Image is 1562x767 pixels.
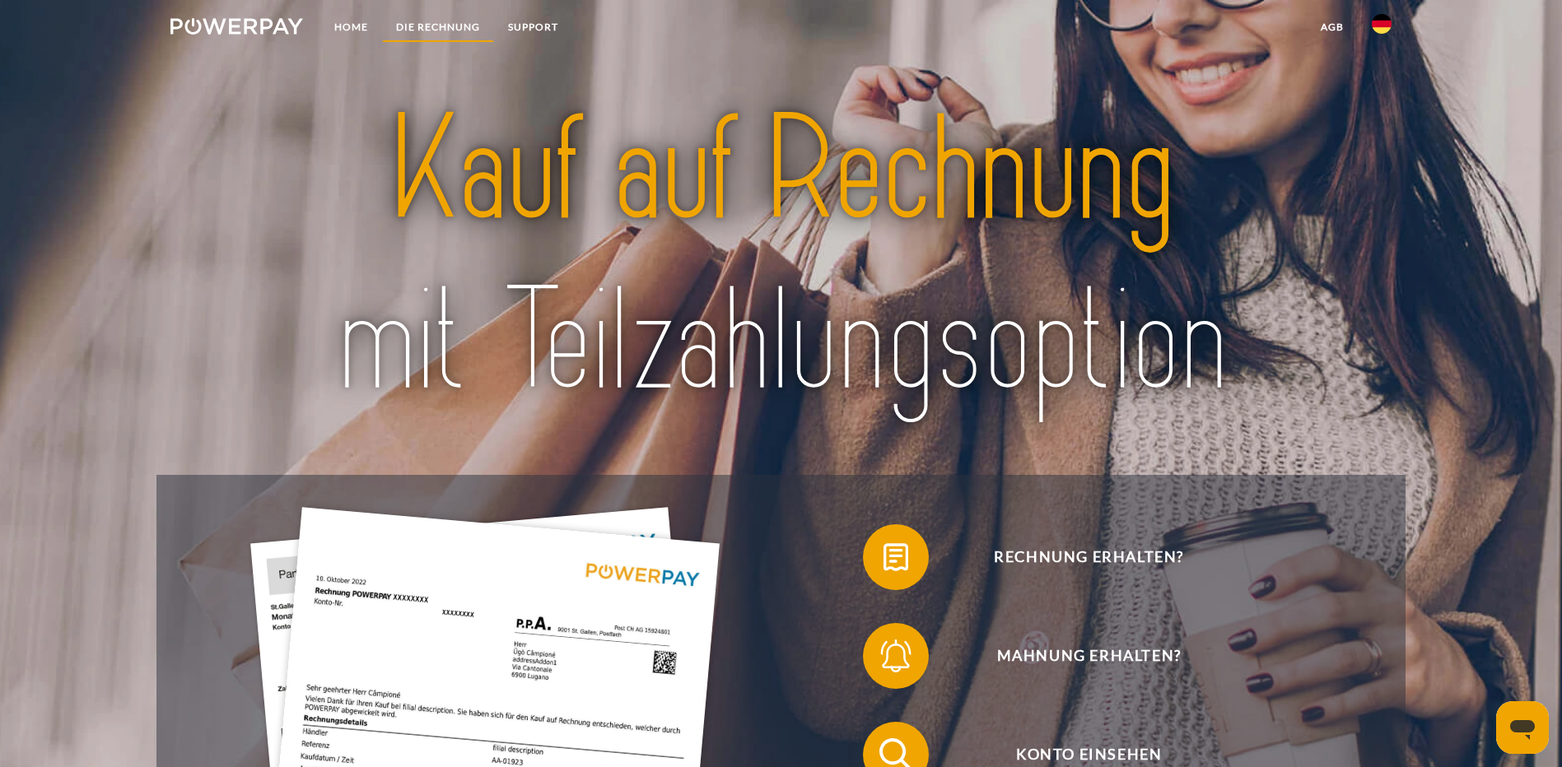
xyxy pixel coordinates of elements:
span: Rechnung erhalten? [887,524,1290,590]
span: Mahnung erhalten? [887,623,1290,689]
img: title-powerpay_de.svg [231,77,1331,435]
a: DIE RECHNUNG [382,12,494,42]
a: SUPPORT [494,12,572,42]
button: Rechnung erhalten? [863,524,1291,590]
iframe: Schaltfläche zum Öffnen des Messaging-Fensters [1496,701,1549,754]
a: Home [320,12,382,42]
button: Mahnung erhalten? [863,623,1291,689]
img: qb_bell.svg [875,635,916,676]
img: qb_bill.svg [875,537,916,578]
img: de [1372,14,1392,34]
img: logo-powerpay-white.svg [170,18,303,35]
a: agb [1307,12,1358,42]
